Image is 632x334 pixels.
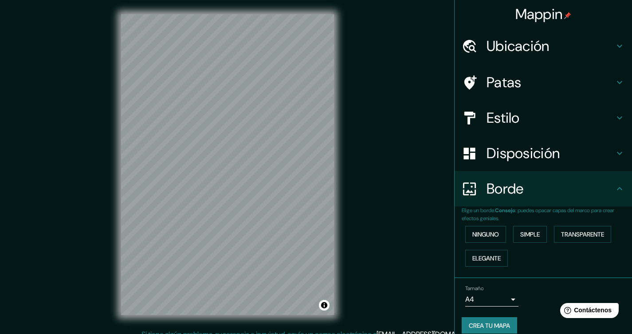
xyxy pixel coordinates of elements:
[462,317,517,334] button: Crea tu mapa
[121,14,334,315] canvas: Mapa
[469,322,510,330] font: Crea tu mapa
[319,300,330,311] button: Activar o desactivar atribución
[554,226,611,243] button: Transparente
[462,207,614,222] font: : puedes opacar capas del marco para crear efectos geniales.
[455,65,632,100] div: Patas
[465,295,474,304] font: A4
[561,230,604,238] font: Transparente
[472,254,501,262] font: Elegante
[495,207,515,214] font: Consejo
[465,285,483,292] font: Tamaño
[455,136,632,171] div: Disposición
[487,144,560,163] font: Disposición
[465,292,518,307] div: A4
[455,100,632,136] div: Estilo
[465,226,506,243] button: Ninguno
[472,230,499,238] font: Ninguno
[487,179,524,198] font: Borde
[515,5,563,23] font: Mappin
[553,299,622,324] iframe: Lanzador de widgets de ayuda
[465,250,508,267] button: Elegante
[455,28,632,64] div: Ubicación
[520,230,540,238] font: Simple
[487,37,550,55] font: Ubicación
[513,226,547,243] button: Simple
[462,207,495,214] font: Elige un borde.
[487,109,520,127] font: Estilo
[455,171,632,206] div: Borde
[564,12,571,19] img: pin-icon.png
[487,73,522,92] font: Patas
